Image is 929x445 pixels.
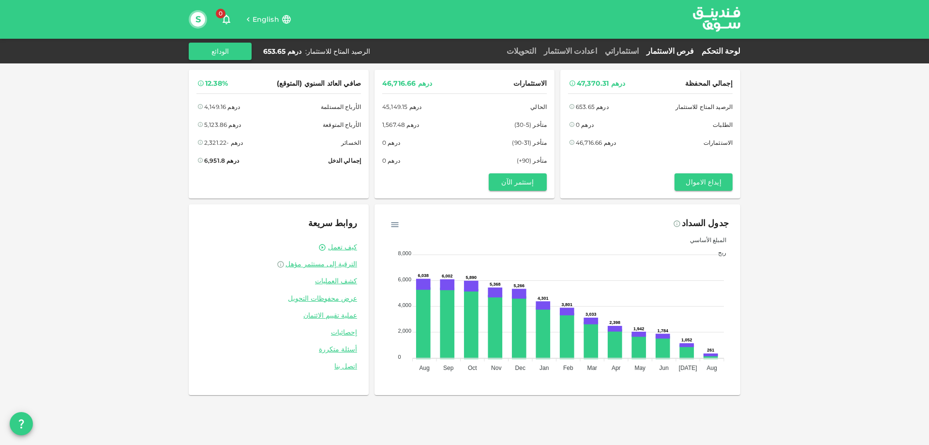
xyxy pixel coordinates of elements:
span: إجمالي الدخل [328,155,361,166]
span: الرصيد المتاح للاستثمار [675,102,733,112]
a: أسئلة متكررة [200,345,357,354]
tspan: Feb [563,365,573,371]
div: درهم 5,123.86 [204,120,241,130]
span: روابط سريعة [308,218,357,229]
button: S [191,12,205,27]
tspan: 6,000 [398,276,412,282]
span: الخسائر [341,138,361,148]
a: فرص الاستثمار [643,46,698,56]
a: logo [693,0,740,38]
div: درهم 4,149.16 [204,102,240,112]
span: متأخر (31-90) [512,138,547,148]
div: درهم 6,951.8 [204,155,239,166]
tspan: 2,000 [398,328,412,334]
div: درهم -2,321.22 [204,138,243,148]
a: عملية تقييم الائتمان [200,311,357,320]
a: التحويلات [503,46,540,56]
tspan: Oct [468,365,477,371]
a: لوحة التحكم [698,46,740,56]
tspan: 8,000 [398,250,412,256]
tspan: May [634,365,645,371]
button: 0 [217,10,236,29]
button: إيداع الاموال [674,173,733,191]
button: question [10,412,33,435]
div: 12.38% [205,77,228,90]
span: ربح [711,249,726,256]
div: درهم 45,149.15 [382,102,421,112]
div: درهم 0 [576,120,594,130]
tspan: Aug [420,365,430,371]
span: English [253,15,279,24]
span: إجمالي المحفظة [685,77,733,90]
div: درهم 0 [382,155,400,166]
tspan: [DATE] [679,365,697,371]
tspan: Sep [443,365,454,371]
div: درهم 46,716.66 [382,77,432,90]
tspan: 4,000 [398,302,412,308]
a: اتصل بنا [200,362,357,371]
button: الودائع [189,43,252,60]
a: استثماراتي [601,46,643,56]
span: الترقية إلى مستثمر مؤهل [285,260,357,268]
a: كشف العمليات [200,276,357,286]
span: الاستثمارات [704,138,733,148]
img: logo [680,0,753,38]
tspan: 0 [398,354,401,360]
tspan: Apr [612,365,621,371]
span: الاستثمارات [513,77,547,90]
div: درهم 653.65 [576,102,609,112]
div: درهم 46,716.66 [576,138,616,148]
span: الأرباح المتوقعة [323,120,361,130]
tspan: Jun [659,365,669,371]
tspan: Nov [491,365,501,371]
span: 0 [216,9,225,18]
span: الأرباح المستلمة [321,102,361,112]
span: الحالي [530,102,547,112]
div: الرصيد المتاح للاستثمار : [305,46,370,56]
div: درهم 47,370.31 [577,77,625,90]
a: كيف تعمل [328,243,357,252]
a: إحصائيات [200,328,357,337]
span: الطلبات [713,120,733,130]
span: صافي العائد السنوي (المتوقع) [277,77,361,90]
tspan: Aug [707,365,717,371]
span: متأخر (5-30) [514,120,547,130]
a: الترقية إلى مستثمر مؤهل [200,260,357,269]
tspan: Jan [539,365,549,371]
div: درهم 1,567.48 [382,120,419,130]
span: المبلغ الأساسي [683,236,726,244]
tspan: Dec [515,365,525,371]
div: درهم 0 [382,138,400,148]
div: جدول السداد [682,216,729,231]
tspan: Mar [587,365,597,371]
div: درهم 653.65 [263,46,301,56]
span: متأخر (90+) [517,155,547,166]
a: اعدادت الاستثمار [540,46,601,56]
button: إستثمر الآن [489,173,547,191]
a: عرض محفوظات التحويل [200,294,357,303]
